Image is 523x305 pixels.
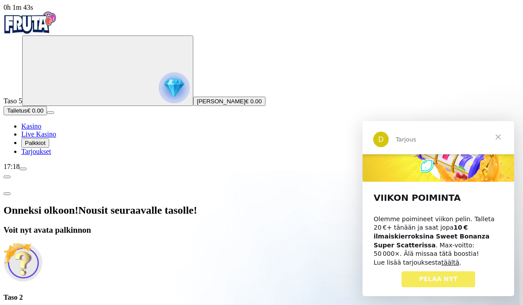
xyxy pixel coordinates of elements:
img: Fruta [4,12,57,34]
span: [PERSON_NAME] [197,98,246,105]
span: 17:18 [4,163,20,170]
iframe: Intercom live chat viesti [363,121,514,296]
a: Kasino [21,122,41,130]
img: reward progress [159,72,190,103]
button: chevron-left icon [4,176,11,178]
span: Palkkiot [25,140,46,146]
span: Talletus [7,107,27,114]
span: Taso 5 [4,97,22,105]
button: [PERSON_NAME]€ 0.00 [193,97,265,106]
span: user session time [4,4,33,11]
img: Unlock reward icon [4,243,43,282]
span: € 0.00 [246,98,262,105]
span: € 0.00 [27,107,43,114]
nav: Primary [4,12,519,156]
button: menu [20,168,27,170]
nav: Main menu [4,122,519,156]
button: Palkkiot [21,138,49,148]
span: Onneksi olkoon! [4,204,78,216]
a: Tarjoukset [21,148,51,155]
button: close [4,192,11,195]
a: Live Kasino [21,130,56,138]
button: Talletusplus icon€ 0.00 [4,106,47,115]
a: Fruta [4,27,57,35]
button: menu [47,111,54,114]
h3: Voit nyt avata palkinnon [4,225,519,235]
button: reward progress [22,35,193,106]
span: Nousit seuraavalle tasolle! [78,204,197,216]
h4: Taso 2 [4,293,519,301]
